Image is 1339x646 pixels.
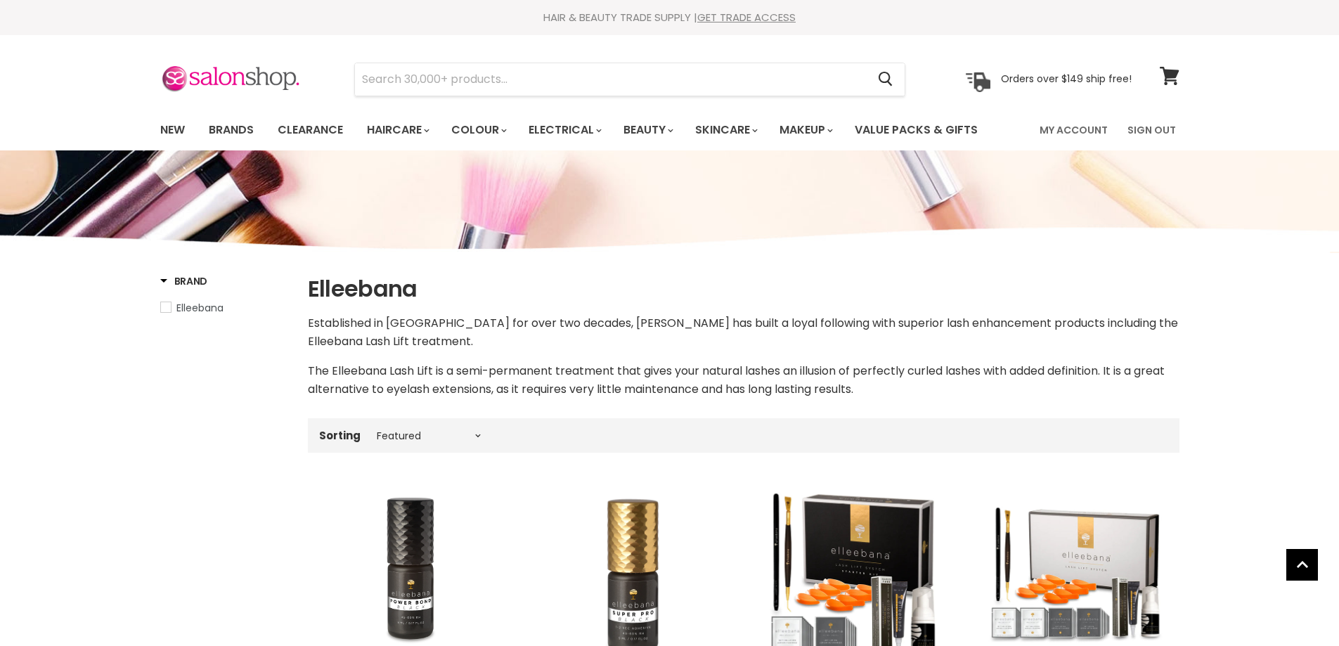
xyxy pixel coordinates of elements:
a: Elleebana [160,300,290,316]
a: Brands [198,115,264,145]
a: Haircare [356,115,438,145]
a: Clearance [267,115,354,145]
form: Product [354,63,905,96]
h3: Brand [160,274,208,288]
a: Skincare [685,115,766,145]
a: My Account [1031,115,1116,145]
span: The Elleebana Lash Lift is a semi-permanent treatment that gives your natural lashes an illusion ... [308,363,1165,397]
a: Sign Out [1119,115,1184,145]
a: Electrical [518,115,610,145]
p: Orders over $149 ship free! [1001,72,1132,85]
input: Search [355,63,867,96]
a: New [150,115,195,145]
ul: Main menu [150,110,1010,150]
span: Elleebana [176,301,224,315]
button: Search [867,63,905,96]
div: HAIR & BEAUTY TRADE SUPPLY | [143,11,1197,25]
span: Established in [GEOGRAPHIC_DATA] for over two decades, [PERSON_NAME] has built a loyal following ... [308,315,1178,349]
a: Value Packs & Gifts [844,115,988,145]
a: Colour [441,115,515,145]
label: Sorting [319,429,361,441]
h1: Elleebana [308,274,1179,304]
nav: Main [143,110,1197,150]
a: GET TRADE ACCESS [697,10,796,25]
a: Makeup [769,115,841,145]
a: Beauty [613,115,682,145]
